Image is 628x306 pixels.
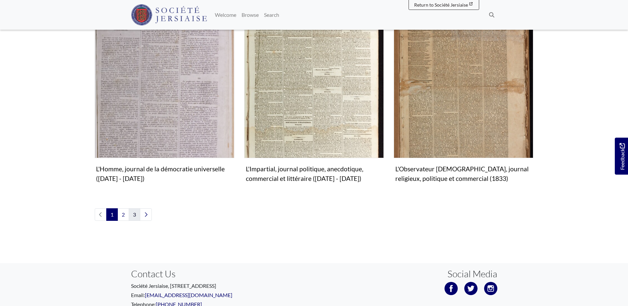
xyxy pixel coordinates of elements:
[106,208,118,221] span: Goto page 1
[394,18,533,158] img: L'Observateur Chrétien, journal religieux, politique et commercial (1833)
[117,208,129,221] a: Goto page 2
[414,2,468,8] span: Return to Société Jersiaise
[615,138,628,175] a: Would you like to provide feedback?
[239,18,389,195] div: Subcollection
[131,3,207,27] a: Société Jersiaise logo
[145,292,232,298] a: [EMAIL_ADDRESS][DOMAIN_NAME]
[389,18,538,195] div: Subcollection
[131,268,309,280] h3: Contact Us
[447,268,497,280] h3: Social Media
[131,4,207,25] img: Société Jersiaise
[212,8,239,21] a: Welcome
[129,208,140,221] a: Goto page 3
[261,8,282,21] a: Search
[239,8,261,21] a: Browse
[618,143,626,170] span: Feedback
[131,291,309,299] p: Email:
[95,208,107,221] li: Previous page
[131,282,309,290] p: Société Jersiaise, [STREET_ADDRESS]
[95,18,234,185] a: L'Homme, journal de la démocratie universelle (1853 - 1856) L'Homme, journal de la démocratie uni...
[244,18,384,158] img: L'Impartial, journal politique, anecdotique, commercial et littéraire (1831 - 1845)
[90,18,239,195] div: Subcollection
[244,18,384,185] a: L'Impartial, journal politique, anecdotique, commercial et littéraire (1831 - 1845) L'Impartial, ...
[394,18,533,185] a: L'Observateur Chrétien, journal religieux, politique et commercial (1833) L'Observateur [DEMOGRAP...
[95,208,534,221] nav: pagination
[95,18,234,158] img: L'Homme, journal de la démocratie universelle (1853 - 1856)
[140,208,152,221] a: Next page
